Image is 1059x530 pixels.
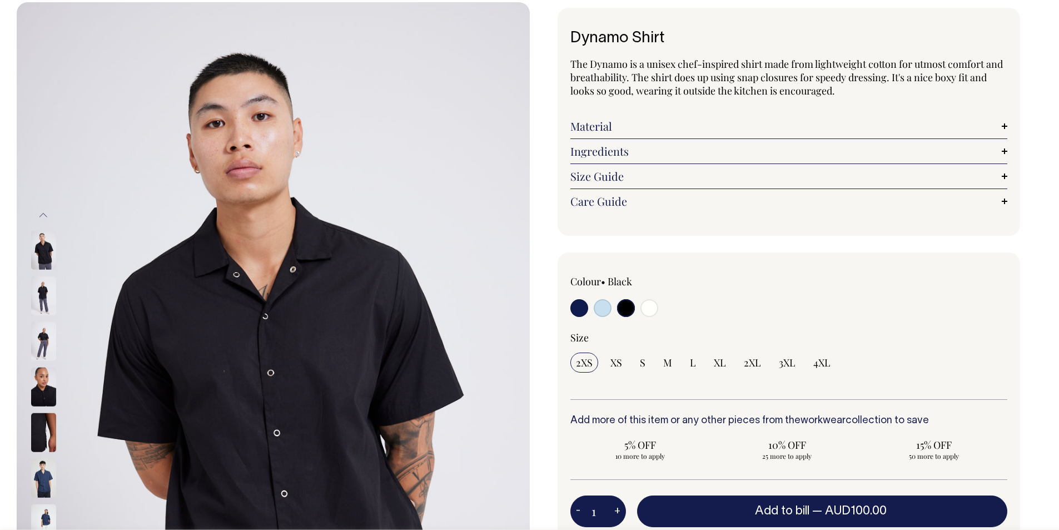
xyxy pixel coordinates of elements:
[608,275,632,288] label: Black
[864,435,1004,464] input: 15% OFF 50 more to apply
[31,368,56,407] img: black
[601,275,605,288] span: •
[570,57,1003,97] span: The Dynamo is a unisex chef-inspired shirt made from lightweight cotton for utmost comfort and br...
[637,496,1008,527] button: Add to bill —AUD100.00
[609,501,626,523] button: +
[755,506,809,517] span: Add to bill
[658,353,678,373] input: M
[31,276,56,315] img: black
[723,452,852,460] span: 25 more to apply
[869,438,998,452] span: 15% OFF
[31,322,56,361] img: black
[640,356,645,369] span: S
[869,452,998,460] span: 50 more to apply
[825,506,887,517] span: AUD100.00
[35,202,52,227] button: Previous
[634,353,651,373] input: S
[570,30,1008,47] h1: Dynamo Shirt
[813,356,831,369] span: 4XL
[570,331,1008,344] div: Size
[576,452,705,460] span: 10 more to apply
[31,231,56,270] img: black
[808,353,836,373] input: 4XL
[773,353,801,373] input: 3XL
[570,170,1008,183] a: Size Guide
[570,415,1008,427] h6: Add more of this item or any other pieces from the collection to save
[576,438,705,452] span: 5% OFF
[744,356,761,369] span: 2XL
[663,356,672,369] span: M
[717,435,857,464] input: 10% OFF 25 more to apply
[812,506,889,517] span: —
[570,353,598,373] input: 2XS
[723,438,852,452] span: 10% OFF
[738,353,767,373] input: 2XL
[570,275,745,288] div: Colour
[610,356,622,369] span: XS
[570,501,586,523] button: -
[708,353,732,373] input: XL
[605,353,628,373] input: XS
[690,356,696,369] span: L
[576,356,593,369] span: 2XS
[570,435,710,464] input: 5% OFF 10 more to apply
[570,120,1008,133] a: Material
[31,413,56,452] img: black
[570,195,1008,208] a: Care Guide
[714,356,726,369] span: XL
[570,145,1008,158] a: Ingredients
[801,416,846,425] a: workwear
[779,356,796,369] span: 3XL
[31,459,56,498] img: dark-navy
[684,353,702,373] input: L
